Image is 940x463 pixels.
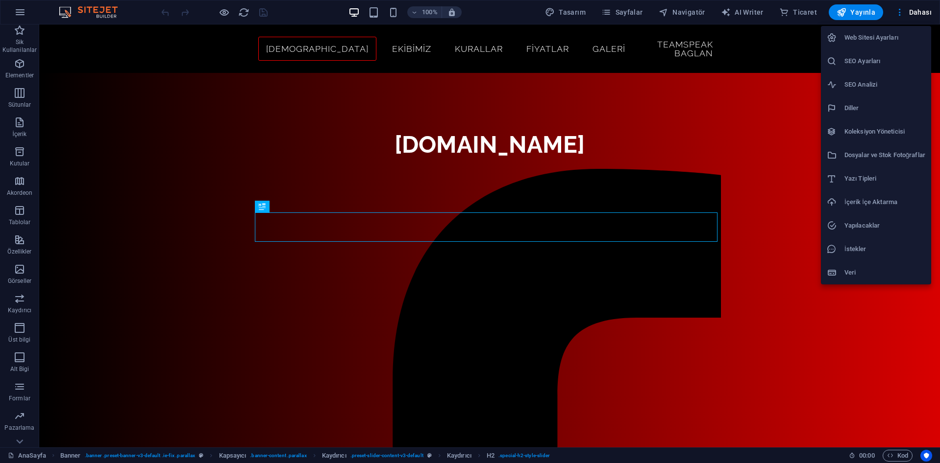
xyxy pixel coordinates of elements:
h6: SEO Ayarları [844,55,925,67]
h6: Web Sitesi Ayarları [844,32,925,44]
h6: İstekler [844,243,925,255]
h6: Koleksiyon Yöneticisi [844,126,925,138]
h6: SEO Analizi [844,79,925,91]
h6: İçerik İçe Aktarma [844,196,925,208]
div: 1/3 [219,105,682,135]
h6: Diller [844,102,925,114]
h6: Veri [844,267,925,278]
h6: Yazı Tipleri [844,173,925,185]
h6: Yapılacaklar [844,220,925,231]
h6: Dosyalar ve Stok Fotoğraflar [844,149,925,161]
